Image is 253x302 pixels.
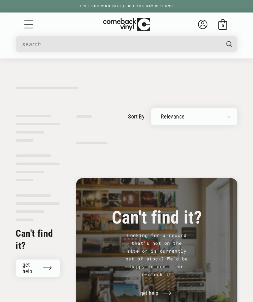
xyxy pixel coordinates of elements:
label: sort by [128,112,145,121]
h3: Can't find it? [92,210,222,225]
img: ComebackVinyl.com [103,18,150,31]
a: FREE SHIPPING $89+ | FREE 100-DAY RETURNS [74,4,179,8]
summary: Menu [23,19,34,30]
span: 0 [222,23,224,28]
a: get help [133,285,181,302]
a: get help [16,259,60,277]
input: When autocomplete results are available use up and down arrows to review and enter to select [22,38,220,51]
div: Search [16,36,237,52]
p: Looking for a record that's not on the site or is currently out of stock? We'd be happy to add it... [124,231,189,279]
button: Search [221,36,238,52]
